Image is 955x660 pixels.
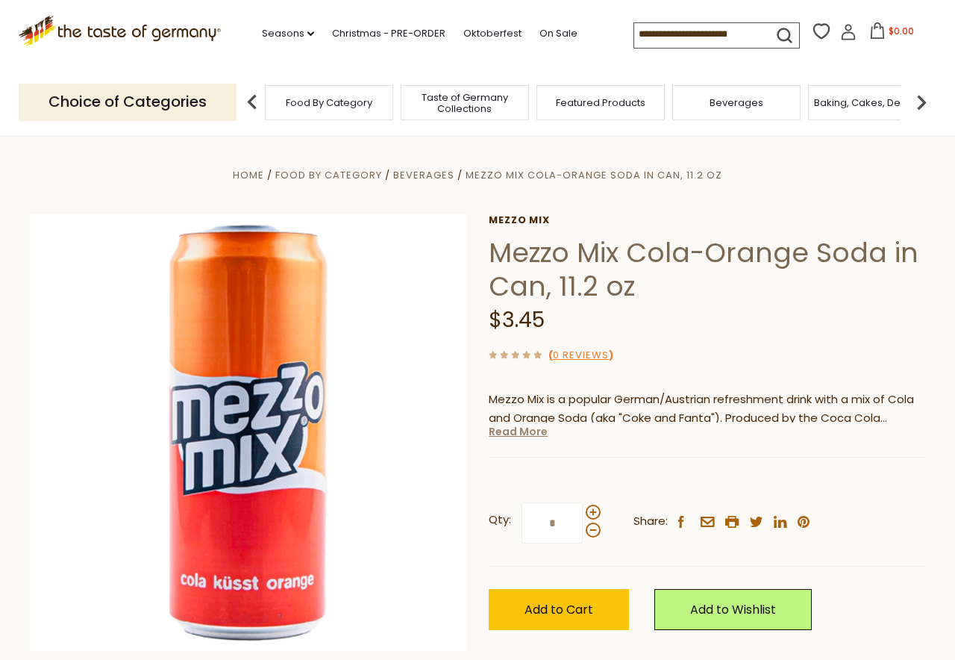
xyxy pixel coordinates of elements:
[489,424,548,439] a: Read More
[393,168,454,182] a: Beverages
[262,25,314,42] a: Seasons
[233,168,264,182] a: Home
[859,22,923,45] button: $0.00
[522,502,583,544] input: Qty:
[286,97,372,108] a: Food By Category
[489,305,545,334] span: $3.45
[237,87,267,117] img: previous arrow
[466,168,722,182] a: Mezzo Mix Cola-Orange Soda in Can, 11.2 oz
[489,511,511,529] strong: Qty:
[907,87,936,117] img: next arrow
[553,348,609,364] a: 0 Reviews
[539,25,577,42] a: On Sale
[710,97,763,108] a: Beverages
[489,390,925,428] p: Mezzo Mix is a popular German/Austrian refreshment drink with a mix of Cola and Orange Soda (aka ...
[556,97,645,108] a: Featured Products
[30,214,466,651] img: Mezzo Mix Cola-Orange Soda in Can, 11.2 oz
[275,168,382,182] a: Food By Category
[548,348,613,362] span: ( )
[633,512,668,531] span: Share:
[489,214,925,226] a: Mezzo Mix
[19,84,237,120] p: Choice of Categories
[405,92,525,114] a: Taste of Germany Collections
[463,25,522,42] a: Oktoberfest
[489,589,629,630] button: Add to Cart
[525,601,593,618] span: Add to Cart
[332,25,445,42] a: Christmas - PRE-ORDER
[489,236,925,303] h1: Mezzo Mix Cola-Orange Soda in Can, 11.2 oz
[654,589,812,630] a: Add to Wishlist
[889,25,914,37] span: $0.00
[814,97,930,108] a: Baking, Cakes, Desserts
